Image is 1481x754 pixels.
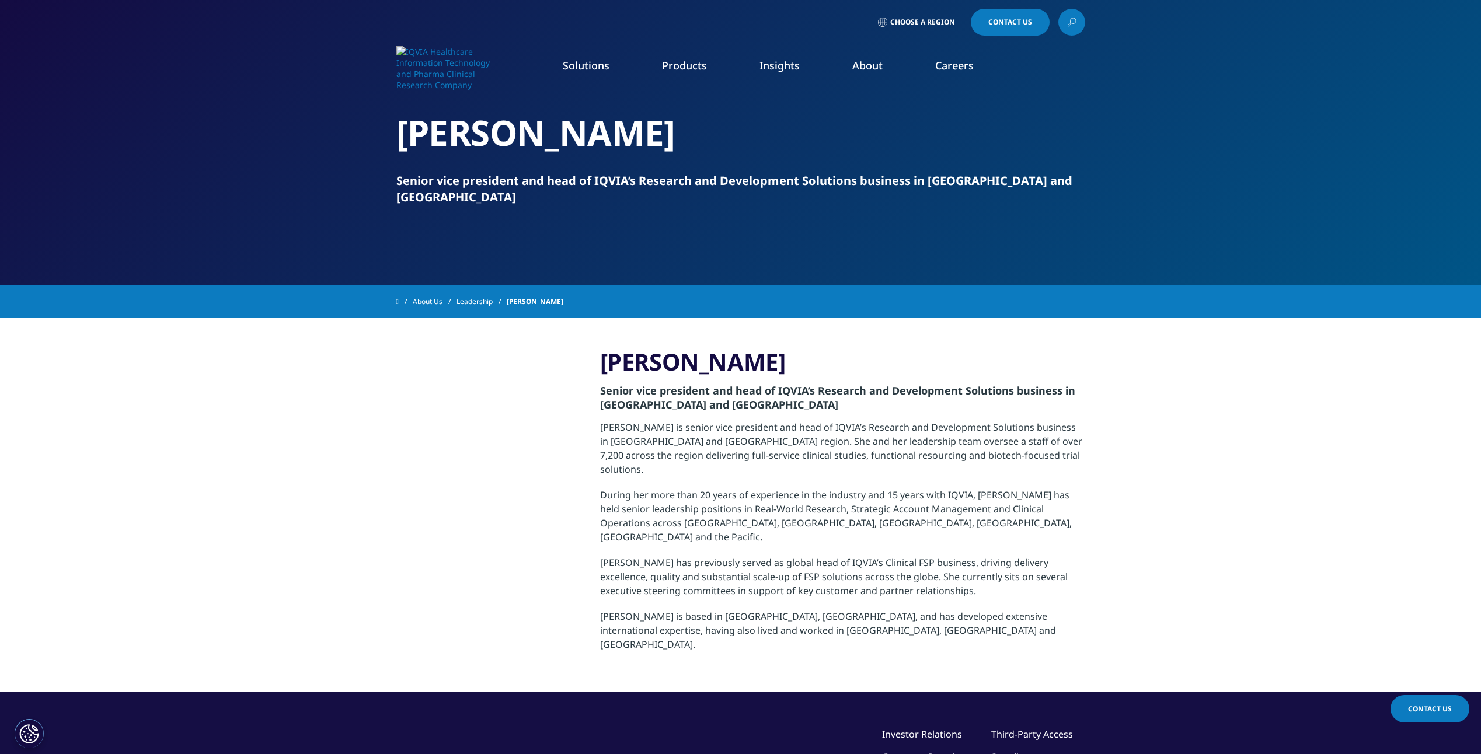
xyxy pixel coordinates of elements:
a: Contact Us [971,9,1050,36]
span: Contact Us [988,19,1032,26]
p: During her more than 20 years of experience in the industry and 15 years with IQVIA, [PERSON_NAME... [600,488,1085,556]
a: About [852,58,883,72]
div: Senior vice president and head of IQVIA’s Research and Development Solutions business in [GEOGRAP... [600,376,1085,420]
h3: [PERSON_NAME] [600,347,1085,376]
span: [PERSON_NAME] [507,291,563,312]
a: Careers [935,58,974,72]
a: Insights [759,58,800,72]
p: [PERSON_NAME] is based in [GEOGRAPHIC_DATA], [GEOGRAPHIC_DATA], and has developed extensive inter... [600,609,1085,663]
a: Solutions [563,58,609,72]
p: [PERSON_NAME] is senior vice president and head of IQVIA’s Research and Development Solutions bus... [600,420,1085,488]
span: Choose a Region [890,18,955,27]
a: Contact Us [1391,695,1469,722]
a: Third-Party Access [991,728,1073,741]
a: Products [662,58,707,72]
img: IQVIA Healthcare Information Technology and Pharma Clinical Research Company [396,46,490,90]
a: Leadership [457,291,507,312]
button: Cookies Settings [15,719,44,748]
a: Investor Relations [882,728,962,741]
span: Contact Us [1408,704,1452,714]
h2: [PERSON_NAME] [396,111,1085,155]
p: [PERSON_NAME] has previously served as global head of IQVIA’s Clinical FSP business, driving deli... [600,556,1085,609]
a: About Us [413,291,457,312]
nav: Primary [494,41,1085,96]
div: Senior vice president and head of IQVIA’s Research and Development Solutions business in [GEOGRAP... [396,173,1085,205]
